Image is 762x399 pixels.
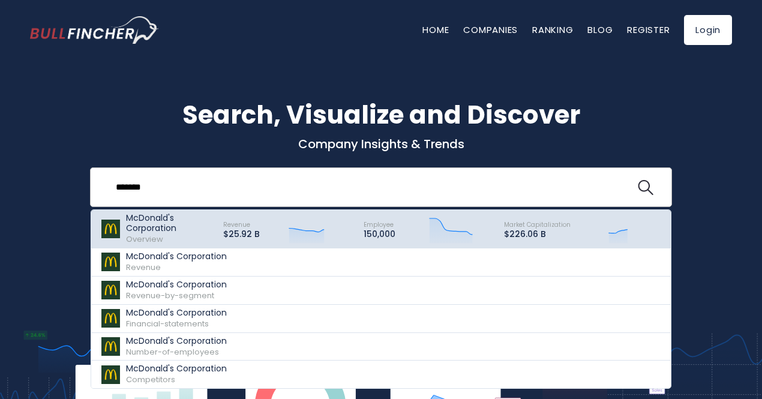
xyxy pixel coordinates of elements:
[504,220,571,229] span: Market Capitalization
[126,251,227,262] p: McDonald's Corporation
[364,220,394,229] span: Employee
[126,318,209,329] span: Financial-statements
[30,136,732,152] p: Company Insights & Trends
[126,280,227,290] p: McDonald's Corporation
[126,308,227,318] p: McDonald's Corporation
[126,346,219,358] span: Number-of-employees
[126,213,212,233] p: McDonald's Corporation
[223,229,260,239] p: $25.92 B
[30,231,732,244] p: What's trending
[126,374,175,385] span: Competitors
[422,23,449,36] a: Home
[91,248,671,277] a: McDonald's Corporation Revenue
[587,23,613,36] a: Blog
[504,229,571,239] p: $226.06 B
[30,16,159,44] a: Go to homepage
[223,220,250,229] span: Revenue
[91,361,671,388] a: McDonald's Corporation Competitors
[30,16,159,44] img: bullfincher logo
[91,277,671,305] a: McDonald's Corporation Revenue-by-segment
[126,336,227,346] p: McDonald's Corporation
[463,23,518,36] a: Companies
[126,262,161,273] span: Revenue
[30,96,732,134] h1: Search, Visualize and Discover
[91,333,671,361] a: McDonald's Corporation Number-of-employees
[532,23,573,36] a: Ranking
[126,290,214,301] span: Revenue-by-segment
[91,210,671,248] a: McDonald's Corporation Overview Revenue $25.92 B Employee 150,000 Market Capitalization $226.06 B
[638,180,653,196] img: search icon
[364,229,395,239] p: 150,000
[126,364,227,374] p: McDonald's Corporation
[91,305,671,333] a: McDonald's Corporation Financial-statements
[627,23,670,36] a: Register
[126,233,163,245] span: Overview
[684,15,732,45] a: Login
